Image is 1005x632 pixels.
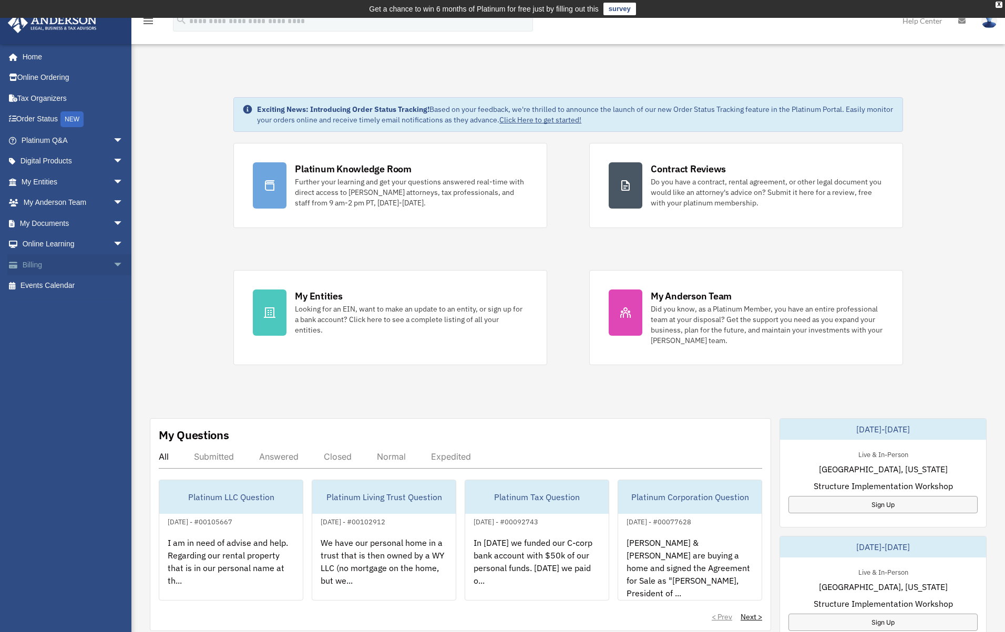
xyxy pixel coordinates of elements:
[465,480,609,600] a: Platinum Tax Question[DATE] - #00092743In [DATE] we funded our C-corp bank account with $50k of o...
[465,515,547,526] div: [DATE] - #00092743
[113,171,134,193] span: arrow_drop_down
[369,3,599,15] div: Get a chance to win 6 months of Platinum for free just by filling out this
[7,46,134,67] a: Home
[981,13,997,28] img: User Pic
[159,480,303,600] a: Platinum LLC Question[DATE] - #00105667I am in need of advise and help. Regarding our rental prop...
[259,451,299,462] div: Answered
[7,151,139,172] a: Digital Productsarrow_drop_down
[295,304,528,335] div: Looking for an EIN, want to make an update to an entity, or sign up for a bank account? Click her...
[850,566,917,577] div: Live & In-Person
[589,270,903,365] a: My Anderson Team Did you know, as a Platinum Member, you have an entire professional team at your...
[159,528,303,610] div: I am in need of advise and help. Regarding our rental property that is in our personal name at th...
[819,463,948,475] span: [GEOGRAPHIC_DATA], [US_STATE]
[159,480,303,514] div: Platinum LLC Question
[295,289,342,303] div: My Entities
[814,597,953,610] span: Structure Implementation Workshop
[780,419,986,440] div: [DATE]-[DATE]
[159,427,229,443] div: My Questions
[618,480,762,600] a: Platinum Corporation Question[DATE] - #00077628[PERSON_NAME] & [PERSON_NAME] are buying a home an...
[324,451,352,462] div: Closed
[233,270,547,365] a: My Entities Looking for an EIN, want to make an update to an entity, or sign up for a bank accoun...
[295,162,412,175] div: Platinum Knowledge Room
[7,192,139,213] a: My Anderson Teamarrow_drop_down
[499,115,581,125] a: Click Here to get started!
[431,451,471,462] div: Expedited
[113,213,134,234] span: arrow_drop_down
[465,480,609,514] div: Platinum Tax Question
[850,448,917,459] div: Live & In-Person
[7,67,139,88] a: Online Ordering
[257,104,894,125] div: Based on your feedback, we're thrilled to announce the launch of our new Order Status Tracking fe...
[113,151,134,172] span: arrow_drop_down
[7,213,139,234] a: My Documentsarrow_drop_down
[7,109,139,130] a: Order StatusNEW
[651,289,732,303] div: My Anderson Team
[159,515,241,526] div: [DATE] - #00105667
[142,18,155,27] a: menu
[7,275,139,296] a: Events Calendar
[113,254,134,276] span: arrow_drop_down
[651,162,726,175] div: Contract Reviews
[176,14,187,26] i: search
[312,480,456,514] div: Platinum Living Trust Question
[257,105,429,114] strong: Exciting News: Introducing Order Status Tracking!
[233,143,547,228] a: Platinum Knowledge Room Further your learning and get your questions answered real-time with dire...
[814,480,953,492] span: Structure Implementation Workshop
[312,515,394,526] div: [DATE] - #00102912
[159,451,169,462] div: All
[5,13,100,33] img: Anderson Advisors Platinum Portal
[618,480,762,514] div: Platinum Corporation Question
[312,480,456,600] a: Platinum Living Trust Question[DATE] - #00102912We have our personal home in a trust that is then...
[996,2,1002,8] div: close
[113,192,134,214] span: arrow_drop_down
[312,528,456,610] div: We have our personal home in a trust that is then owned by a WY LLC (no mortgage on the home, but...
[465,528,609,610] div: In [DATE] we funded our C-corp bank account with $50k of our personal funds. [DATE] we paid o...
[7,254,139,275] a: Billingarrow_drop_down
[113,130,134,151] span: arrow_drop_down
[651,304,884,346] div: Did you know, as a Platinum Member, you have an entire professional team at your disposal? Get th...
[7,130,139,151] a: Platinum Q&Aarrow_drop_down
[788,614,978,631] a: Sign Up
[651,177,884,208] div: Do you have a contract, rental agreement, or other legal document you would like an attorney's ad...
[7,88,139,109] a: Tax Organizers
[60,111,84,127] div: NEW
[142,15,155,27] i: menu
[741,612,762,622] a: Next >
[113,234,134,255] span: arrow_drop_down
[618,528,762,610] div: [PERSON_NAME] & [PERSON_NAME] are buying a home and signed the Agreement for Sale as "[PERSON_NAM...
[780,536,986,557] div: [DATE]-[DATE]
[194,451,234,462] div: Submitted
[819,581,948,593] span: [GEOGRAPHIC_DATA], [US_STATE]
[295,177,528,208] div: Further your learning and get your questions answered real-time with direct access to [PERSON_NAM...
[377,451,406,462] div: Normal
[7,234,139,255] a: Online Learningarrow_drop_down
[788,496,978,513] a: Sign Up
[603,3,636,15] a: survey
[7,171,139,192] a: My Entitiesarrow_drop_down
[589,143,903,228] a: Contract Reviews Do you have a contract, rental agreement, or other legal document you would like...
[618,515,700,526] div: [DATE] - #00077628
